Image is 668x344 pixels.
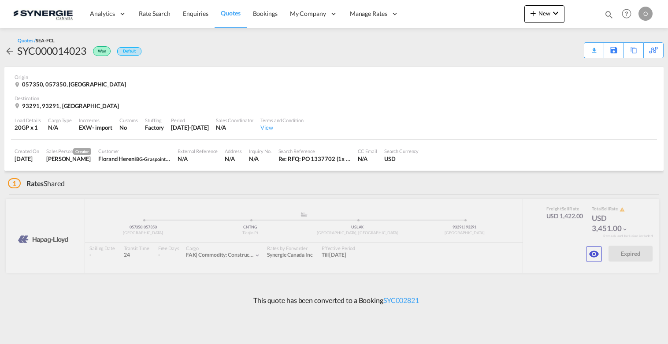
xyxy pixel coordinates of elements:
span: Quotes [221,9,240,17]
div: Destination [15,95,653,101]
div: Customer [98,148,171,154]
md-icon: icon-eye [589,249,599,259]
span: Creator [73,148,91,155]
div: Terms and Condition [260,117,303,123]
div: CC Email [358,148,377,154]
div: O [638,7,653,21]
span: Manage Rates [350,9,387,18]
div: Shared [8,179,65,188]
div: SYC000014023 [17,44,86,58]
span: Bookings [253,10,278,17]
button: icon-plus 400-fgNewicon-chevron-down [524,5,564,23]
div: N/A [358,155,377,163]
div: icon-arrow-left [4,44,17,58]
div: Period [171,117,209,123]
div: Quotes /SEA-FCL [18,37,55,44]
div: View [260,123,303,131]
div: 057350, 057350, China [15,80,128,88]
p: This quote has been converted to a Booking [249,295,419,305]
div: Origin [15,74,653,80]
div: 11 Sep 2025 [171,123,209,131]
div: Created On [15,148,39,154]
div: N/A [178,155,218,163]
span: SEA-FCL [36,37,54,43]
div: Sales Person [46,148,91,155]
div: Re: RFQ: PO 1337702 (1x container from CN to CA, USA) [278,155,351,163]
span: Rates [26,179,44,187]
span: Won [98,49,108,57]
div: icon-magnify [604,10,614,23]
a: SYC002821 [383,296,419,304]
span: Rate Search [139,10,171,17]
div: EXW [79,123,92,131]
button: icon-eye [586,246,602,262]
div: N/A [225,155,241,163]
div: Quote PDF is not available at this time [589,43,599,51]
span: BG-Graspointner Inc. [136,155,181,162]
md-icon: icon-arrow-left [4,46,15,56]
div: 20GP x 1 [15,123,41,131]
span: 057350, 057350, [GEOGRAPHIC_DATA] [22,81,126,88]
span: Analytics [90,9,115,18]
div: Default [117,47,141,56]
div: Save As Template [604,43,623,58]
md-icon: icon-magnify [604,10,614,19]
span: Enquiries [183,10,208,17]
span: Help [619,6,634,21]
div: N/A [249,155,271,163]
div: Inquiry No. [249,148,271,154]
div: External Reference [178,148,218,154]
md-icon: icon-download [589,44,599,51]
div: Address [225,148,241,154]
span: 1 [8,178,21,188]
div: Customs [119,117,138,123]
div: Load Details [15,117,41,123]
div: Search Currency [384,148,419,154]
div: 12 Aug 2025 [15,155,39,163]
div: Florand Hereni [98,155,171,163]
div: Karen Mercier [46,155,91,163]
div: Factory Stuffing [145,123,164,131]
div: Stuffing [145,117,164,123]
md-icon: icon-plus 400-fg [528,8,538,19]
div: N/A [216,123,253,131]
span: New [528,10,561,17]
div: Sales Coordinator [216,117,253,123]
span: My Company [290,9,326,18]
div: USD [384,155,419,163]
md-icon: icon-chevron-down [550,8,561,19]
div: Won [86,44,113,58]
div: 93291, 93291, United States [15,102,121,110]
div: Cargo Type [48,117,72,123]
div: Incoterms [79,117,112,123]
div: - import [92,123,112,131]
div: No [119,123,138,131]
img: 1f56c880d42311ef80fc7dca854c8e59.png [13,4,73,24]
div: N/A [48,123,72,131]
div: Search Reference [278,148,351,154]
div: Help [619,6,638,22]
